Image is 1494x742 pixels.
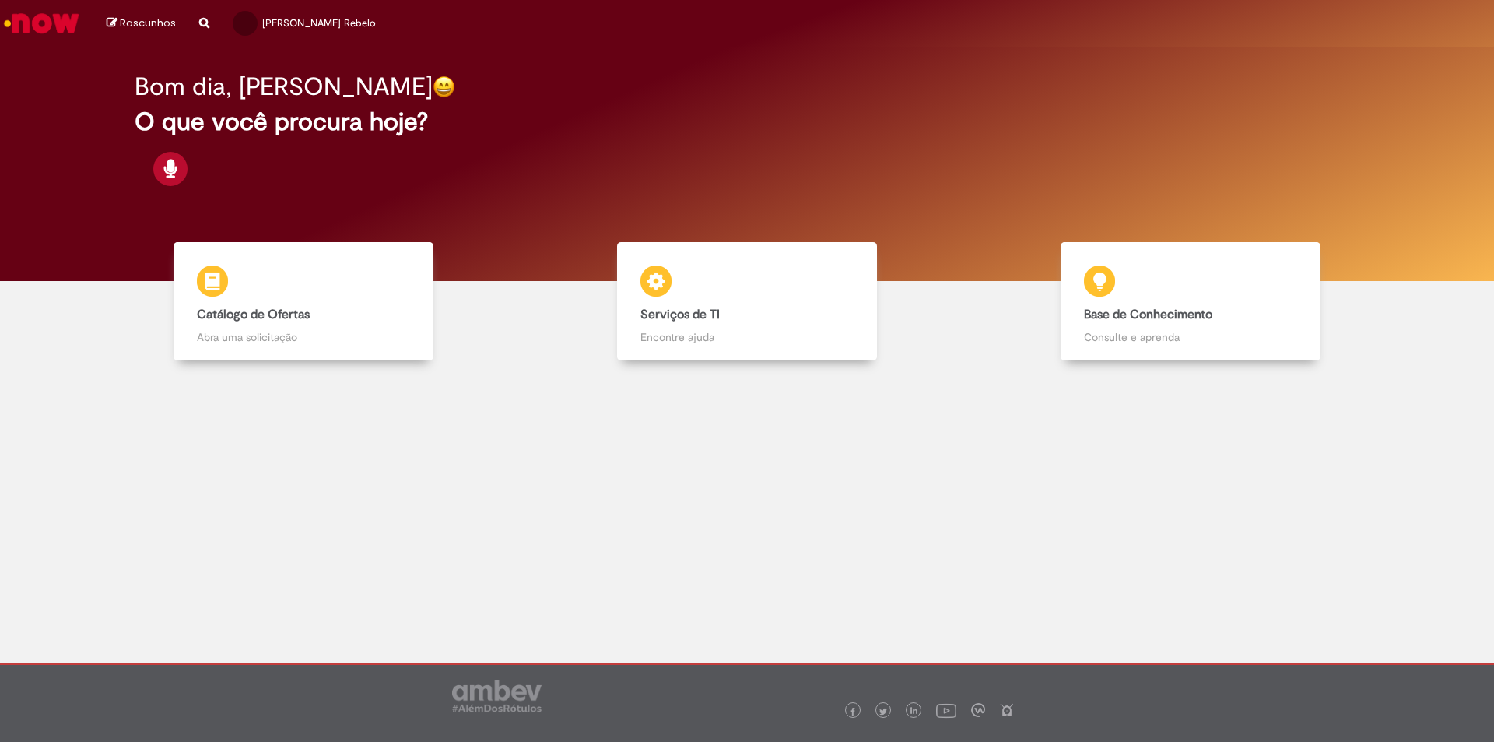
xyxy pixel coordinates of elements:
[640,307,720,322] b: Serviços de TI
[971,703,985,717] img: logo_footer_workplace.png
[936,700,956,720] img: logo_footer_youtube.png
[197,307,310,322] b: Catálogo de Ofertas
[135,73,433,100] h2: Bom dia, [PERSON_NAME]
[1000,703,1014,717] img: logo_footer_naosei.png
[640,329,854,345] p: Encontre ajuda
[879,708,887,716] img: logo_footer_twitter.png
[452,680,542,712] img: logo_footer_ambev_rotulo_gray.png
[197,329,410,345] p: Abra uma solicitação
[910,707,918,716] img: logo_footer_linkedin.png
[1084,329,1297,345] p: Consulte e aprenda
[1084,307,1212,322] b: Base de Conhecimento
[82,242,525,361] a: Catálogo de Ofertas Abra uma solicitação
[433,76,455,98] img: happy-face.png
[120,16,176,30] span: Rascunhos
[107,16,176,31] a: Rascunhos
[135,108,1360,135] h2: O que você procura hoje?
[849,708,857,716] img: logo_footer_facebook.png
[525,242,969,361] a: Serviços de TI Encontre ajuda
[262,16,376,30] span: [PERSON_NAME] Rebelo
[2,8,82,39] img: ServiceNow
[969,242,1412,361] a: Base de Conhecimento Consulte e aprenda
